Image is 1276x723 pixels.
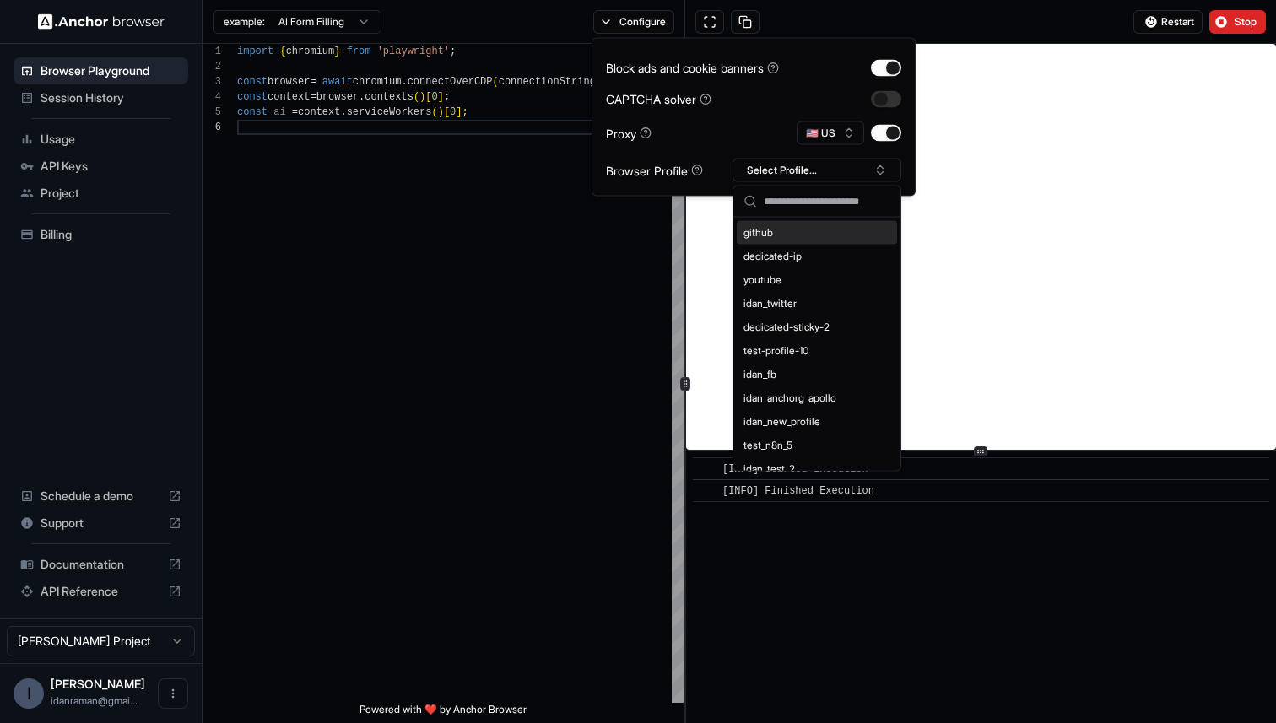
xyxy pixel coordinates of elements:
[14,678,44,709] div: I
[462,106,468,118] span: ;
[606,90,711,108] div: CAPTCHA solver
[425,91,431,103] span: [
[419,91,425,103] span: )
[722,485,874,497] span: [INFO] Finished Execution
[38,13,165,30] img: Anchor Logo
[365,91,414,103] span: contexts
[438,106,444,118] span: )
[51,694,138,707] span: idanraman@gmail.com
[14,578,188,605] div: API Reference
[359,91,365,103] span: .
[340,106,346,118] span: .
[347,46,371,57] span: from
[353,76,402,88] span: chromium
[737,363,897,386] div: idan_fb
[310,91,316,103] span: =
[431,91,437,103] span: 0
[298,106,340,118] span: context
[347,106,432,118] span: serviceWorkers
[203,59,221,74] div: 2
[14,483,188,510] div: Schedule a demo
[268,76,310,88] span: browser
[14,153,188,180] div: API Keys
[273,106,285,118] span: ai
[203,120,221,135] div: 6
[737,339,897,363] div: test-profile-10
[237,106,268,118] span: const
[41,583,161,600] span: API Reference
[237,46,273,57] span: import
[731,10,760,34] button: Copy session ID
[722,463,868,475] span: [INFO] Started Execution
[203,74,221,89] div: 3
[237,91,268,103] span: const
[606,59,779,77] div: Block ads and cookie banners
[41,515,161,531] span: Support
[322,76,353,88] span: await
[316,91,359,103] span: browser
[360,703,527,723] span: Powered with ❤️ by Anchor Browser
[41,556,161,573] span: Documentation
[51,677,145,691] span: Idan Raman
[286,46,335,57] span: chromium
[797,121,864,145] button: 🇺🇸 US
[431,106,437,118] span: (
[224,15,265,29] span: example:
[41,158,181,175] span: API Keys
[310,76,316,88] span: =
[1235,15,1258,29] span: Stop
[408,76,493,88] span: connectOverCDP
[1161,15,1194,29] span: Restart
[737,221,897,245] div: github
[444,106,450,118] span: [
[606,161,703,179] div: Browser Profile
[268,91,310,103] span: context
[41,185,181,202] span: Project
[237,76,268,88] span: const
[450,106,456,118] span: 0
[41,226,181,243] span: Billing
[41,488,161,504] span: Schedule a demo
[334,46,340,57] span: }
[606,124,652,142] div: Proxy
[41,62,181,79] span: Browser Playground
[493,76,499,88] span: (
[414,91,419,103] span: (
[1133,10,1203,34] button: Restart
[593,10,675,34] button: Configure
[737,292,897,316] div: idan_twitter
[203,44,221,59] div: 1
[14,221,188,248] div: Billing
[444,91,450,103] span: ;
[203,89,221,105] div: 4
[41,131,181,148] span: Usage
[14,180,188,207] div: Project
[456,106,462,118] span: ]
[14,126,188,153] div: Usage
[737,268,897,292] div: youtube
[737,410,897,434] div: idan_new_profile
[203,105,221,120] div: 5
[499,76,596,88] span: connectionString
[737,316,897,339] div: dedicated-sticky-2
[733,159,901,182] button: Select Profile...
[701,483,710,499] span: ​
[695,10,724,34] button: Open in full screen
[41,89,181,106] span: Session History
[401,76,407,88] span: .
[737,245,897,268] div: dedicated-ip
[14,510,188,537] div: Support
[377,46,450,57] span: 'playwright'
[14,57,188,84] div: Browser Playground
[158,678,188,709] button: Open menu
[292,106,298,118] span: =
[438,91,444,103] span: ]
[14,551,188,578] div: Documentation
[279,46,285,57] span: {
[701,461,710,478] span: ​
[14,84,188,111] div: Session History
[737,457,897,481] div: idan_test_2
[733,218,900,471] div: Suggestions
[1209,10,1266,34] button: Stop
[737,386,897,410] div: idan_anchorg_apollo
